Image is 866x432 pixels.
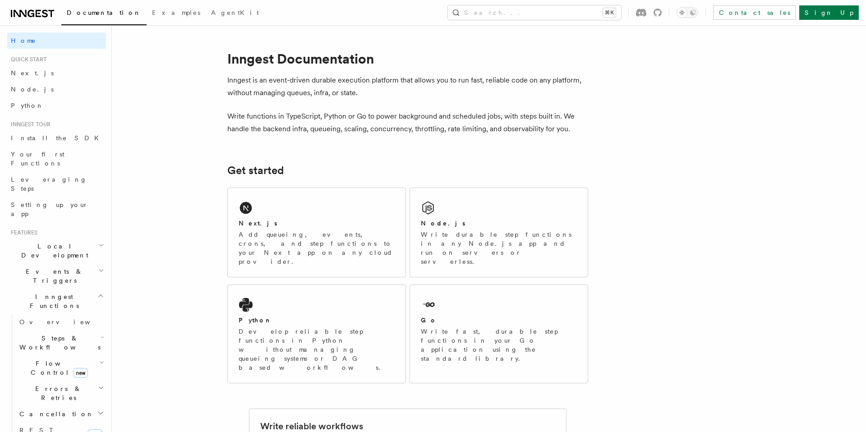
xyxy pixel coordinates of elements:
a: Python [7,97,106,114]
a: Your first Functions [7,146,106,171]
span: Overview [19,318,112,326]
span: Leveraging Steps [11,176,87,192]
button: Errors & Retries [16,381,106,406]
a: Documentation [61,3,147,25]
span: Flow Control [16,359,99,377]
a: GoWrite fast, durable step functions in your Go application using the standard library. [410,285,588,383]
span: Quick start [7,56,46,63]
span: Steps & Workflows [16,334,101,352]
p: Write functions in TypeScript, Python or Go to power background and scheduled jobs, with steps bu... [227,110,588,135]
p: Add queueing, events, crons, and step functions to your Next app on any cloud provider. [239,230,395,266]
a: Next.js [7,65,106,81]
span: Install the SDK [11,134,104,142]
p: Develop reliable step functions in Python without managing queueing systems or DAG based workflows. [239,327,395,372]
a: AgentKit [206,3,264,24]
a: PythonDevelop reliable step functions in Python without managing queueing systems or DAG based wo... [227,285,406,383]
span: Events & Triggers [7,267,98,285]
button: Local Development [7,238,106,263]
span: Inngest Functions [7,292,97,310]
a: Setting up your app [7,197,106,222]
button: Steps & Workflows [16,330,106,355]
button: Toggle dark mode [677,7,698,18]
a: Node.jsWrite durable step functions in any Node.js app and run on servers or serverless. [410,188,588,277]
span: Python [11,102,44,109]
a: Sign Up [799,5,859,20]
h2: Go [421,316,437,325]
a: Contact sales [713,5,796,20]
span: Inngest tour [7,121,51,128]
span: Your first Functions [11,151,64,167]
a: Next.jsAdd queueing, events, crons, and step functions to your Next app on any cloud provider. [227,188,406,277]
span: Documentation [67,9,141,16]
a: Node.js [7,81,106,97]
h2: Python [239,316,272,325]
span: Setting up your app [11,201,88,217]
h2: Next.js [239,219,277,228]
span: AgentKit [211,9,259,16]
a: Install the SDK [7,130,106,146]
a: Examples [147,3,206,24]
a: Leveraging Steps [7,171,106,197]
span: Next.js [11,69,54,77]
span: Examples [152,9,200,16]
button: Search...⌘K [448,5,621,20]
a: Home [7,32,106,49]
span: Node.js [11,86,54,93]
button: Flow Controlnew [16,355,106,381]
span: Cancellation [16,409,94,418]
span: Features [7,229,37,236]
span: Errors & Retries [16,384,98,402]
a: Get started [227,164,284,177]
h2: Node.js [421,219,465,228]
kbd: ⌘K [603,8,616,17]
button: Inngest Functions [7,289,106,314]
p: Write fast, durable step functions in your Go application using the standard library. [421,327,577,363]
button: Events & Triggers [7,263,106,289]
p: Write durable step functions in any Node.js app and run on servers or serverless. [421,230,577,266]
h1: Inngest Documentation [227,51,588,67]
span: Local Development [7,242,98,260]
span: new [73,368,88,378]
a: Overview [16,314,106,330]
span: Home [11,36,36,45]
p: Inngest is an event-driven durable execution platform that allows you to run fast, reliable code ... [227,74,588,99]
button: Cancellation [16,406,106,422]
